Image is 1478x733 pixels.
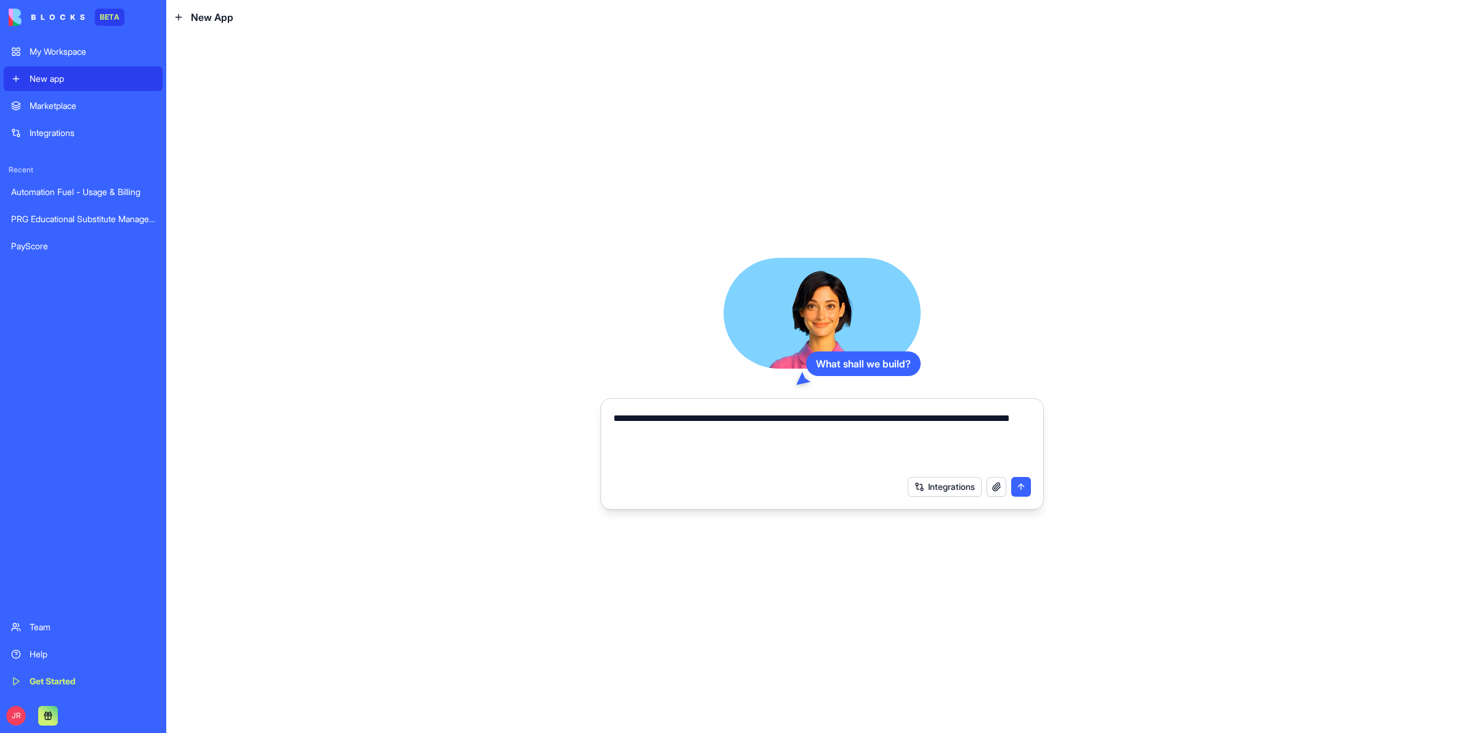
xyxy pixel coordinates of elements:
a: Marketplace [4,94,163,118]
div: PRG Educational Substitute Management [11,213,155,225]
a: Help [4,642,163,667]
a: PRG Educational Substitute Management [4,207,163,231]
div: BETA [95,9,124,26]
span: Recent [4,165,163,175]
img: logo [9,9,85,26]
div: What shall we build? [806,351,921,376]
a: PayScore [4,234,163,258]
a: BETA [9,9,124,26]
button: Integrations [908,477,982,497]
a: Get Started [4,669,163,694]
a: New app [4,66,163,91]
a: My Workspace [4,39,163,64]
div: My Workspace [30,46,155,58]
div: Automation Fuel - Usage & Billing [11,186,155,198]
div: Help [30,648,155,660]
div: PayScore [11,240,155,252]
div: Integrations [30,127,155,139]
a: Integrations [4,121,163,145]
div: Marketplace [30,100,155,112]
a: Team [4,615,163,639]
div: Team [30,621,155,633]
div: Get Started [30,675,155,687]
div: New app [30,73,155,85]
span: JR [6,706,26,726]
span: New App [191,10,233,25]
a: Automation Fuel - Usage & Billing [4,180,163,204]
